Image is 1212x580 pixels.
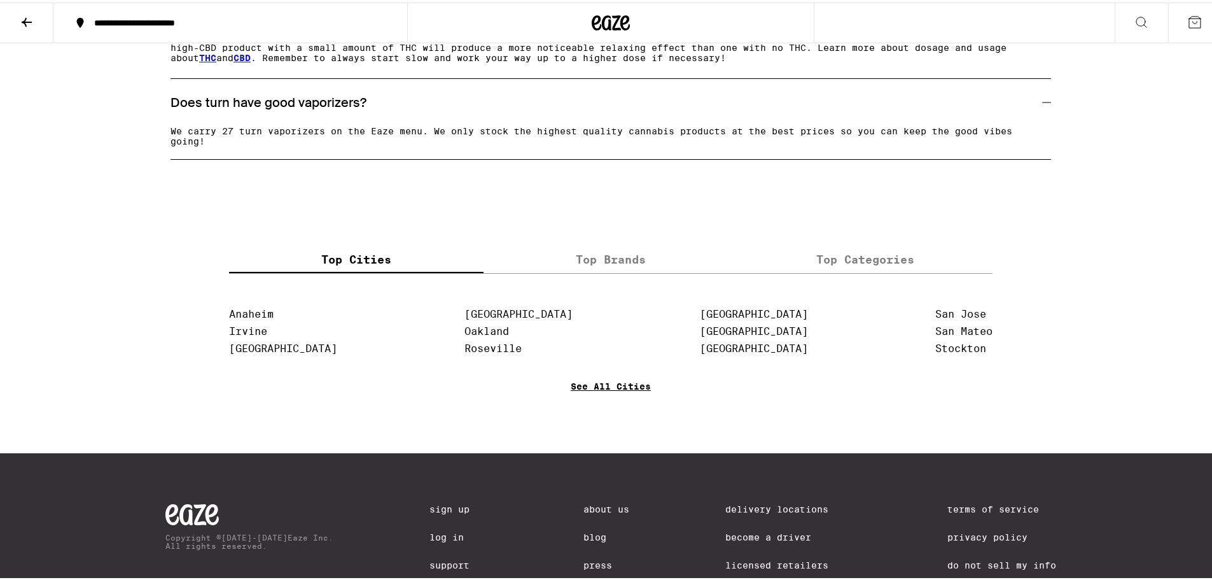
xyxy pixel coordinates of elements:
a: Support [429,558,487,568]
a: Press [583,558,629,568]
a: Terms of Service [947,502,1056,512]
a: See All Cities [571,379,651,426]
a: Stockton [935,340,986,352]
a: Log In [429,530,487,540]
a: CBD [233,50,251,60]
a: Become a Driver [725,530,851,540]
label: Top Categories [738,243,993,271]
a: [GEOGRAPHIC_DATA] [229,340,337,352]
p: Copyright © [DATE]-[DATE] Eaze Inc. All rights reserved. [165,531,333,548]
a: Sign Up [429,502,487,512]
a: [GEOGRAPHIC_DATA] [700,306,808,318]
a: San Jose [935,306,986,318]
label: Top Cities [229,243,484,271]
a: Irvine [229,323,267,335]
span: Hi. Need any help? [8,9,92,19]
div: tabs [229,243,993,271]
a: [GEOGRAPHIC_DATA] [700,340,808,352]
a: Oakland [464,323,509,335]
label: Top Brands [484,243,738,271]
a: [GEOGRAPHIC_DATA] [700,323,808,335]
a: Privacy Policy [947,530,1056,540]
a: THC [199,50,216,60]
a: Roseville [464,340,522,352]
a: Licensed Retailers [725,558,851,568]
a: Delivery Locations [725,502,851,512]
a: [GEOGRAPHIC_DATA] [464,306,573,318]
p: We carry 27 turn vaporizers on the Eaze menu. We only stock the highest quality cannabis products... [171,124,1051,144]
a: Anaheim [229,306,274,318]
a: Blog [583,530,629,540]
h3: Does turn have good vaporizers? [171,92,366,108]
a: Do Not Sell My Info [947,558,1056,568]
a: About Us [583,502,629,512]
a: San Mateo [935,323,993,335]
